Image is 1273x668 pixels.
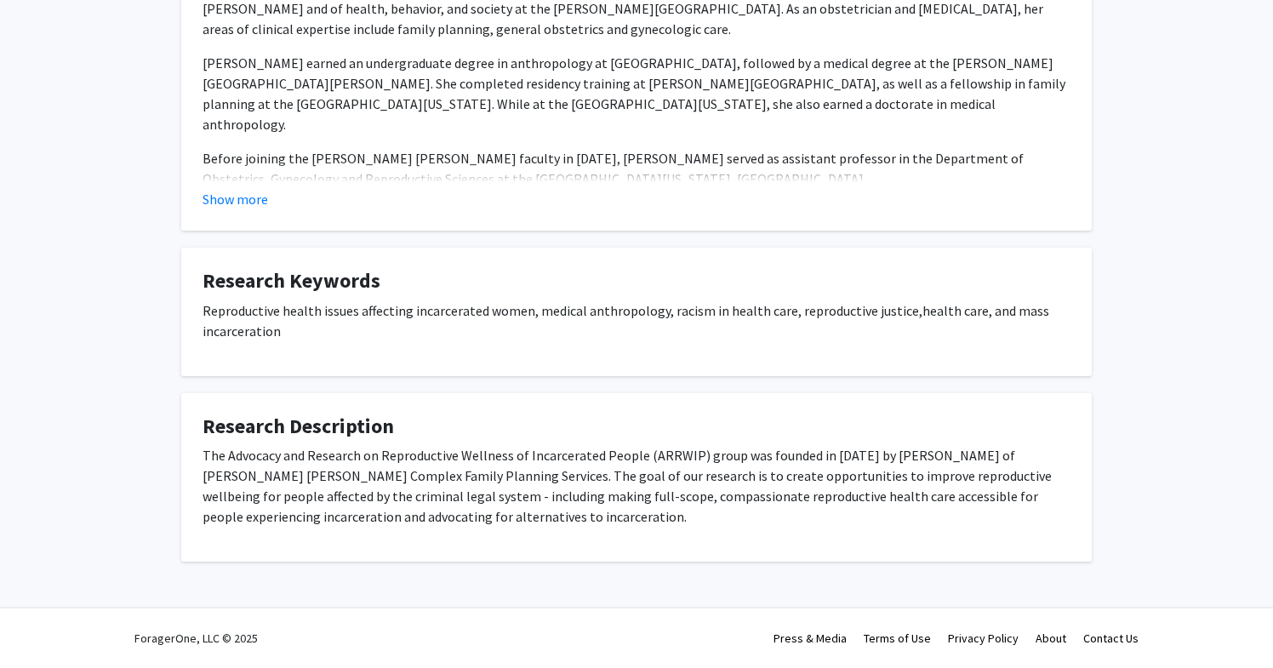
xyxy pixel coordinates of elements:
[203,189,268,209] button: Show more
[1083,631,1139,646] a: Contact Us
[13,591,72,655] iframe: Chat
[203,269,1070,294] h4: Research Keywords
[203,300,1070,341] p: Reproductive health issues affecting incarcerated women, medical anthropology, racism in health c...
[864,631,931,646] a: Terms of Use
[1036,631,1066,646] a: About
[134,608,258,668] div: ForagerOne, LLC © 2025
[203,414,1070,439] h4: Research Description
[774,631,847,646] a: Press & Media
[203,53,1070,134] p: [PERSON_NAME] earned an undergraduate degree in anthropology at [GEOGRAPHIC_DATA], followed by a ...
[203,445,1070,527] p: The Advocacy and Research on Reproductive Wellness of Incarcerated People (ARRWIP) group was foun...
[203,302,1049,340] span: health care, and mass incarceration
[203,148,1070,189] p: Before joining the [PERSON_NAME] [PERSON_NAME] faculty in [DATE], [PERSON_NAME] served as assista...
[948,631,1019,646] a: Privacy Policy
